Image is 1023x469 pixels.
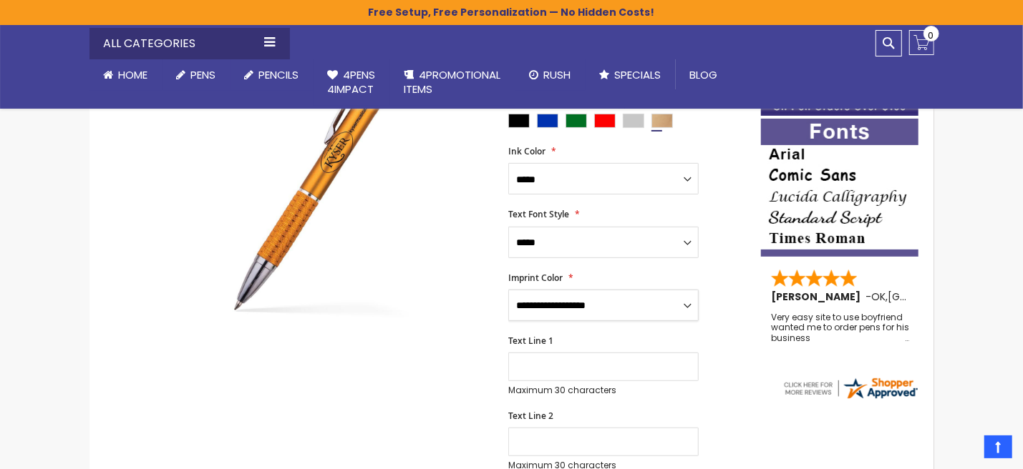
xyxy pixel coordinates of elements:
[866,290,993,304] span: - ,
[909,30,934,55] a: 0
[782,392,919,404] a: 4pens.com certificate URL
[515,59,586,91] a: Rush
[615,67,661,82] span: Specials
[537,114,558,128] div: Blue
[89,59,163,91] a: Home
[593,97,637,109] span: Copper
[929,29,934,42] span: 0
[690,67,718,82] span: Blog
[119,67,148,82] span: Home
[594,114,616,128] div: Red
[651,114,673,128] div: Copper
[623,114,644,128] div: Silver
[231,59,314,91] a: Pencils
[761,119,918,257] img: font-personalization-examples
[984,435,1012,458] a: Top
[771,312,910,343] div: Very easy site to use boyfriend wanted me to order pens for his business
[566,114,587,128] div: Green
[508,335,553,347] span: Text Line 1
[676,59,732,91] a: Blog
[771,290,866,304] span: [PERSON_NAME]
[888,290,993,304] span: [GEOGRAPHIC_DATA]
[508,145,546,157] span: Ink Color
[314,59,390,106] a: 4Pens4impact
[508,272,563,284] span: Imprint Color
[508,208,569,220] span: Text Font Style
[390,59,515,106] a: 4PROMOTIONALITEMS
[508,114,530,128] div: Black
[544,67,571,82] span: Rush
[404,67,501,97] span: 4PROMOTIONAL ITEMS
[508,410,553,422] span: Text Line 2
[586,59,676,91] a: Specials
[191,67,216,82] span: Pens
[782,375,919,401] img: 4pens.com widget logo
[871,290,886,304] span: OK
[89,28,290,59] div: All Categories
[259,67,299,82] span: Pencils
[328,67,376,97] span: 4Pens 4impact
[508,385,699,396] p: Maximum 30 characters
[163,59,231,91] a: Pens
